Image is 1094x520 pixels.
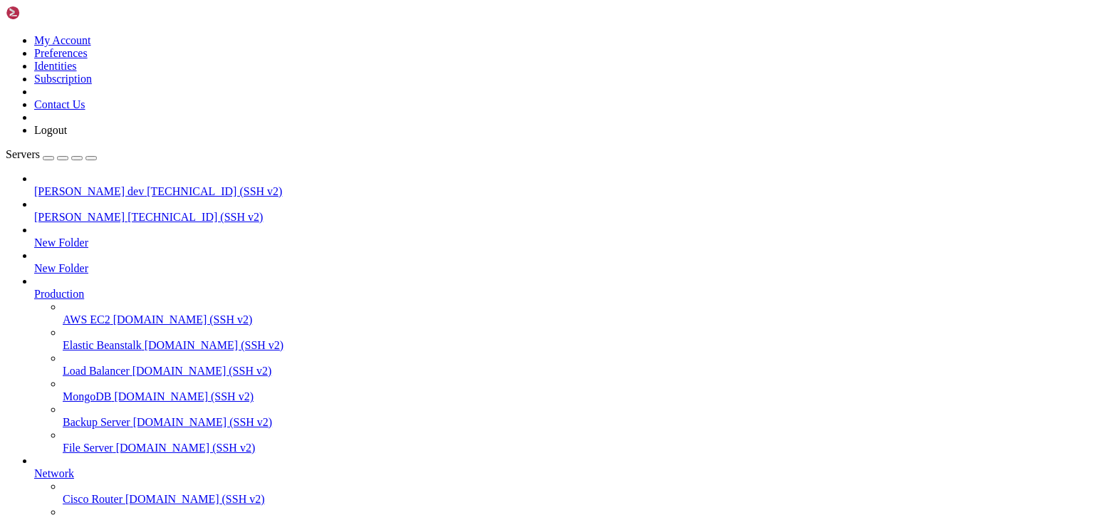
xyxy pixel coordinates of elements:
[34,236,1088,249] a: New Folder
[63,301,1088,326] li: AWS EC2 [DOMAIN_NAME] (SSH v2)
[34,198,1088,224] li: [PERSON_NAME] [TECHNICAL_ID] (SSH v2)
[125,493,265,505] span: [DOMAIN_NAME] (SSH v2)
[34,288,1088,301] a: Production
[34,262,88,274] span: New Folder
[34,467,1088,480] a: Network
[127,211,263,223] span: [TECHNICAL_ID] (SSH v2)
[63,313,1088,326] a: AWS EC2 [DOMAIN_NAME] (SSH v2)
[63,480,1088,506] li: Cisco Router [DOMAIN_NAME] (SSH v2)
[63,352,1088,378] li: Load Balancer [DOMAIN_NAME] (SSH v2)
[63,493,123,505] span: Cisco Router
[34,211,125,223] span: [PERSON_NAME]
[63,365,130,377] span: Load Balancer
[114,390,254,402] span: [DOMAIN_NAME] (SSH v2)
[63,365,1088,378] a: Load Balancer [DOMAIN_NAME] (SSH v2)
[147,185,282,197] span: [TECHNICAL_ID] (SSH v2)
[34,467,74,479] span: Network
[34,236,88,249] span: New Folder
[63,378,1088,403] li: MongoDB [DOMAIN_NAME] (SSH v2)
[34,185,144,197] span: [PERSON_NAME] dev
[63,339,1088,352] a: Elastic Beanstalk [DOMAIN_NAME] (SSH v2)
[63,390,1088,403] a: MongoDB [DOMAIN_NAME] (SSH v2)
[63,403,1088,429] li: Backup Server [DOMAIN_NAME] (SSH v2)
[34,249,1088,275] li: New Folder
[132,365,272,377] span: [DOMAIN_NAME] (SSH v2)
[6,148,40,160] span: Servers
[63,313,110,326] span: AWS EC2
[34,185,1088,198] a: [PERSON_NAME] dev [TECHNICAL_ID] (SSH v2)
[133,416,273,428] span: [DOMAIN_NAME] (SSH v2)
[63,326,1088,352] li: Elastic Beanstalk [DOMAIN_NAME] (SSH v2)
[116,442,256,454] span: [DOMAIN_NAME] (SSH v2)
[34,73,92,85] a: Subscription
[6,148,97,160] a: Servers
[63,416,1088,429] a: Backup Server [DOMAIN_NAME] (SSH v2)
[34,288,84,300] span: Production
[34,60,77,72] a: Identities
[34,262,1088,275] a: New Folder
[34,275,1088,454] li: Production
[6,6,88,20] img: Shellngn
[63,390,111,402] span: MongoDB
[63,442,113,454] span: File Server
[34,172,1088,198] li: [PERSON_NAME] dev [TECHNICAL_ID] (SSH v2)
[63,442,1088,454] a: File Server [DOMAIN_NAME] (SSH v2)
[113,313,253,326] span: [DOMAIN_NAME] (SSH v2)
[63,429,1088,454] li: File Server [DOMAIN_NAME] (SSH v2)
[63,339,142,351] span: Elastic Beanstalk
[34,224,1088,249] li: New Folder
[145,339,284,351] span: [DOMAIN_NAME] (SSH v2)
[34,34,91,46] a: My Account
[34,47,88,59] a: Preferences
[34,124,67,136] a: Logout
[63,493,1088,506] a: Cisco Router [DOMAIN_NAME] (SSH v2)
[63,416,130,428] span: Backup Server
[34,98,85,110] a: Contact Us
[34,211,1088,224] a: [PERSON_NAME] [TECHNICAL_ID] (SSH v2)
